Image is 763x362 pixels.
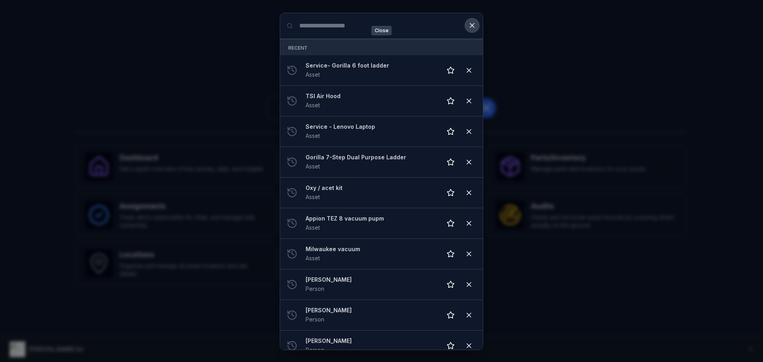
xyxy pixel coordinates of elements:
a: Milwaukee vacuumAsset [306,245,435,263]
strong: Milwaukee vacuum [306,245,435,253]
a: [PERSON_NAME]Person [306,306,435,324]
strong: [PERSON_NAME] [306,337,435,345]
a: Oxy / acet kitAsset [306,184,435,201]
a: [PERSON_NAME]Person [306,276,435,293]
strong: [PERSON_NAME] [306,276,435,284]
strong: Oxy / acet kit [306,184,435,192]
span: Recent [288,45,308,51]
a: TSI Air HoodAsset [306,92,435,110]
span: Person [306,316,324,323]
a: Appion TEZ 8 vacuum pupmAsset [306,215,435,232]
span: Close [372,26,392,35]
span: Asset [306,194,320,200]
span: Asset [306,163,320,170]
a: Service - Lenovo LaptopAsset [306,123,435,140]
span: Asset [306,224,320,231]
span: Person [306,347,324,353]
strong: Appion TEZ 8 vacuum pupm [306,215,435,223]
span: Person [306,285,324,292]
strong: Service - Lenovo Laptop [306,123,435,131]
a: [PERSON_NAME]Person [306,337,435,354]
a: Gorilla 7-Step Dual Purpose LadderAsset [306,153,435,171]
span: Asset [306,255,320,261]
strong: [PERSON_NAME] [306,306,435,314]
span: Asset [306,102,320,108]
a: Service- Gorilla 6 foot ladderAsset [306,62,435,79]
span: Asset [306,132,320,139]
strong: TSI Air Hood [306,92,435,100]
strong: Gorilla 7-Step Dual Purpose Ladder [306,153,435,161]
strong: Service- Gorilla 6 foot ladder [306,62,435,70]
span: Asset [306,71,320,78]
